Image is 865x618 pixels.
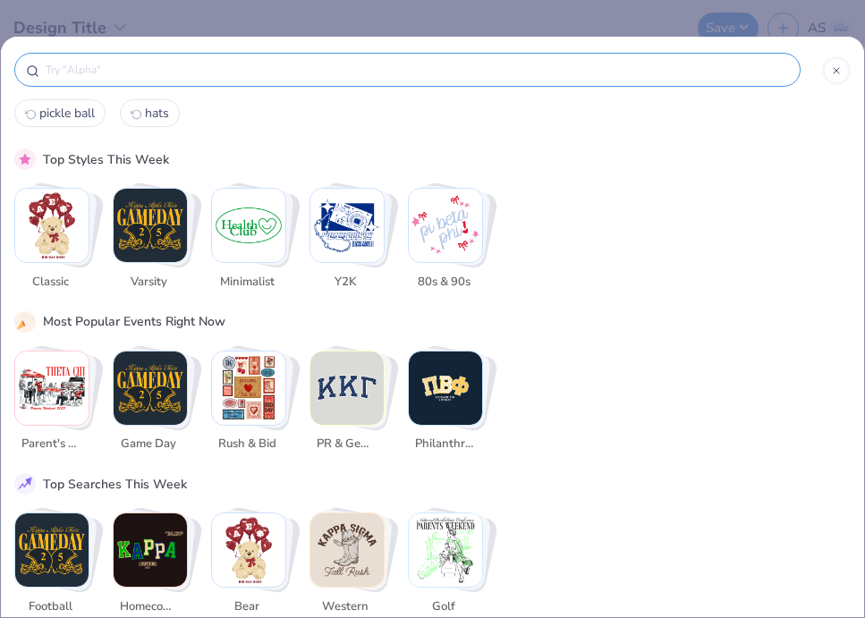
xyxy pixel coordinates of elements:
[415,436,473,453] span: Philanthropy
[212,351,285,425] img: Rush & Bid
[408,351,483,461] button: Stack Card Button Philanthropy
[415,274,473,292] span: 80s & 90s
[212,189,285,262] img: Minimalist
[43,312,225,331] div: Most Popular Events Right Now
[317,436,375,453] span: PR & General
[415,598,473,616] span: golf
[113,188,188,298] button: Stack Card Button Varsity
[15,189,89,262] img: Classic
[310,351,384,425] img: PR & General
[211,351,286,461] button: Stack Card Button Rush & Bid
[21,436,80,453] span: Parent's Weekend
[408,188,483,298] button: Stack Card Button 80s & 90s
[310,351,385,461] button: Stack Card Button PR & General
[114,351,187,425] img: Game Day
[120,598,178,616] span: homecoming
[17,314,33,330] img: party_popper.gif
[15,513,89,587] img: football
[120,436,178,453] span: Game Day
[218,274,276,292] span: Minimalist
[120,274,178,292] span: Varsity
[218,436,276,453] span: Rush & Bid
[17,151,33,167] img: pink_star.gif
[113,351,188,461] button: Stack Card Button Game Day
[39,105,95,122] span: pickle ball
[14,351,89,461] button: Stack Card Button Parent's Weekend
[114,513,187,587] img: homecoming
[14,99,106,127] button: pickle ball0
[43,475,187,494] div: Top Searches This Week
[317,274,375,292] span: Y2K
[310,188,385,298] button: Stack Card Button Y2K
[17,476,33,492] img: trend_line.gif
[145,105,169,122] span: hats
[15,351,89,425] img: Parent's Weekend
[114,189,187,262] img: Varsity
[409,351,482,425] img: Philanthropy
[211,188,286,298] button: Stack Card Button Minimalist
[120,99,180,127] button: hats1
[218,598,276,616] span: bear
[409,513,482,587] img: golf
[44,61,789,79] input: Try "Alpha"
[212,513,285,587] img: bear
[21,598,80,616] span: football
[409,189,482,262] img: 80s & 90s
[317,598,375,616] span: western
[43,150,169,169] div: Top Styles This Week
[21,274,80,292] span: Classic
[310,189,384,262] img: Y2K
[14,188,89,298] button: Stack Card Button Classic
[310,513,384,587] img: western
